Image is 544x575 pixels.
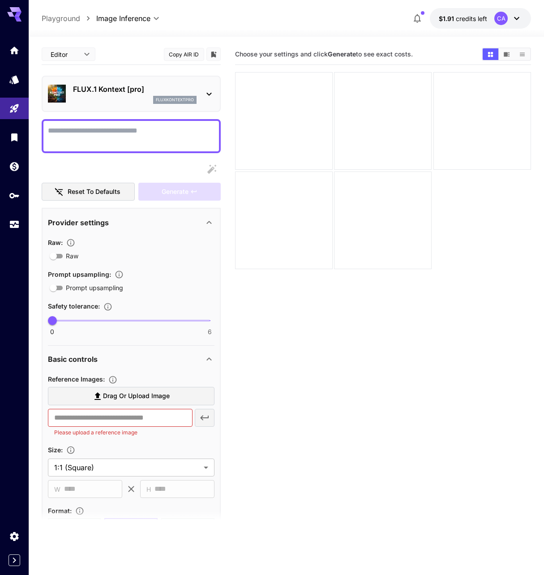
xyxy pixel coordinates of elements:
button: Add to library [210,49,218,60]
button: Copy AIR ID [164,48,204,61]
span: Size : [48,446,63,454]
div: Basic controls [48,348,214,370]
div: Settings [9,531,20,542]
button: Expand sidebar [9,554,20,566]
span: 6 [208,327,212,336]
div: $1.90796 [439,14,487,23]
div: FLUX.1 Kontext [pro]fluxkontextpro [48,80,214,107]
button: Upload a reference image to guide the result. This is needed for Image-to-Image or Inpainting. Su... [105,375,121,384]
span: W [54,484,60,494]
span: Editor [51,50,78,59]
p: Basic controls [48,354,98,365]
span: H [146,484,151,494]
span: Drag or upload image [103,390,170,402]
span: 0 [50,327,54,336]
div: Playground [9,103,20,114]
button: Enables automatic enhancement and expansion of the input prompt to improve generation quality and... [111,270,127,279]
p: Please upload a reference image [54,428,186,437]
button: Reset to defaults [42,183,135,201]
span: Prompt upsampling : [48,270,111,278]
label: Drag or upload image [48,387,214,405]
span: Raw [66,251,78,261]
div: API Keys [9,190,20,201]
button: Adjust the dimensions of the generated image by specifying its width and height in pixels, or sel... [63,446,79,455]
span: credits left [456,15,487,22]
b: Generate [328,50,356,58]
span: Safety tolerance : [48,302,100,310]
span: 1:1 (Square) [54,462,200,473]
div: Home [9,45,20,56]
button: Choose the file format for the output image. [72,506,88,515]
div: Models [9,74,20,85]
div: CA [494,12,508,25]
span: Reference Images : [48,375,105,383]
button: Controls the level of post-processing applied to generated images. [63,238,79,247]
span: Prompt upsampling [66,283,123,292]
span: Raw : [48,239,63,246]
div: Usage [9,219,20,230]
button: Controls the tolerance level for input and output content moderation. Lower values apply stricter... [100,302,116,311]
span: Image Inference [96,13,150,24]
div: Wallet [9,161,20,172]
button: Show images in grid view [483,48,498,60]
span: Choose your settings and click to see exact costs. [235,50,413,58]
nav: breadcrumb [42,13,96,24]
p: FLUX.1 Kontext [pro] [73,84,197,94]
span: Format : [48,507,72,515]
div: Library [9,132,20,143]
p: fluxkontextpro [156,97,194,103]
p: Provider settings [48,217,109,228]
button: $1.90796CA [430,8,531,29]
div: Provider settings [48,212,214,233]
button: Show images in video view [499,48,514,60]
button: Show images in list view [514,48,530,60]
a: Playground [42,13,80,24]
span: $1.91 [439,15,456,22]
div: Show images in grid viewShow images in video viewShow images in list view [482,47,531,61]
